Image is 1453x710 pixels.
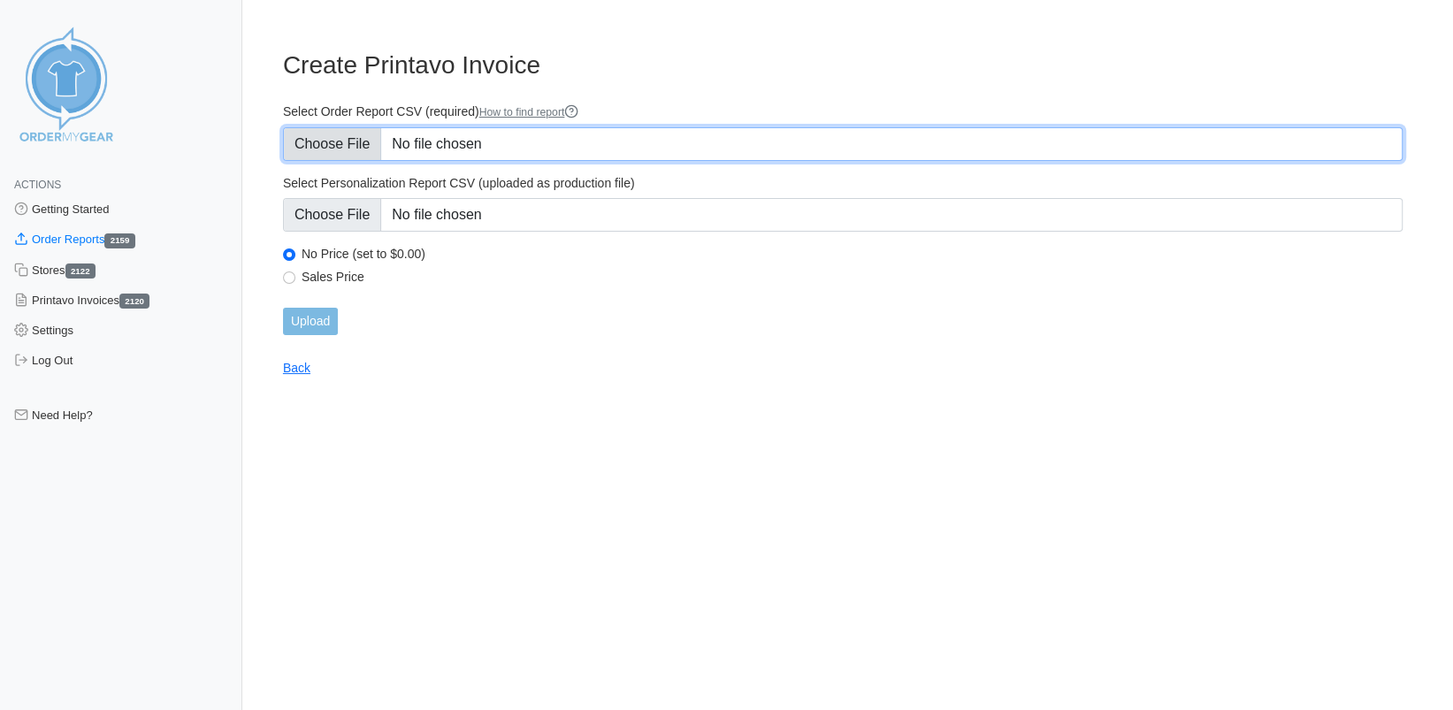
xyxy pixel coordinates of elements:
a: How to find report [479,106,579,118]
label: Sales Price [302,269,1403,285]
span: 2159 [104,233,134,248]
span: 2120 [119,294,149,309]
label: No Price (set to $0.00) [302,246,1403,262]
h3: Create Printavo Invoice [283,50,1403,80]
label: Select Personalization Report CSV (uploaded as production file) [283,175,1403,191]
span: 2122 [65,263,96,279]
a: Back [283,361,310,375]
input: Upload [283,308,338,335]
label: Select Order Report CSV (required) [283,103,1403,120]
span: Actions [14,179,61,191]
